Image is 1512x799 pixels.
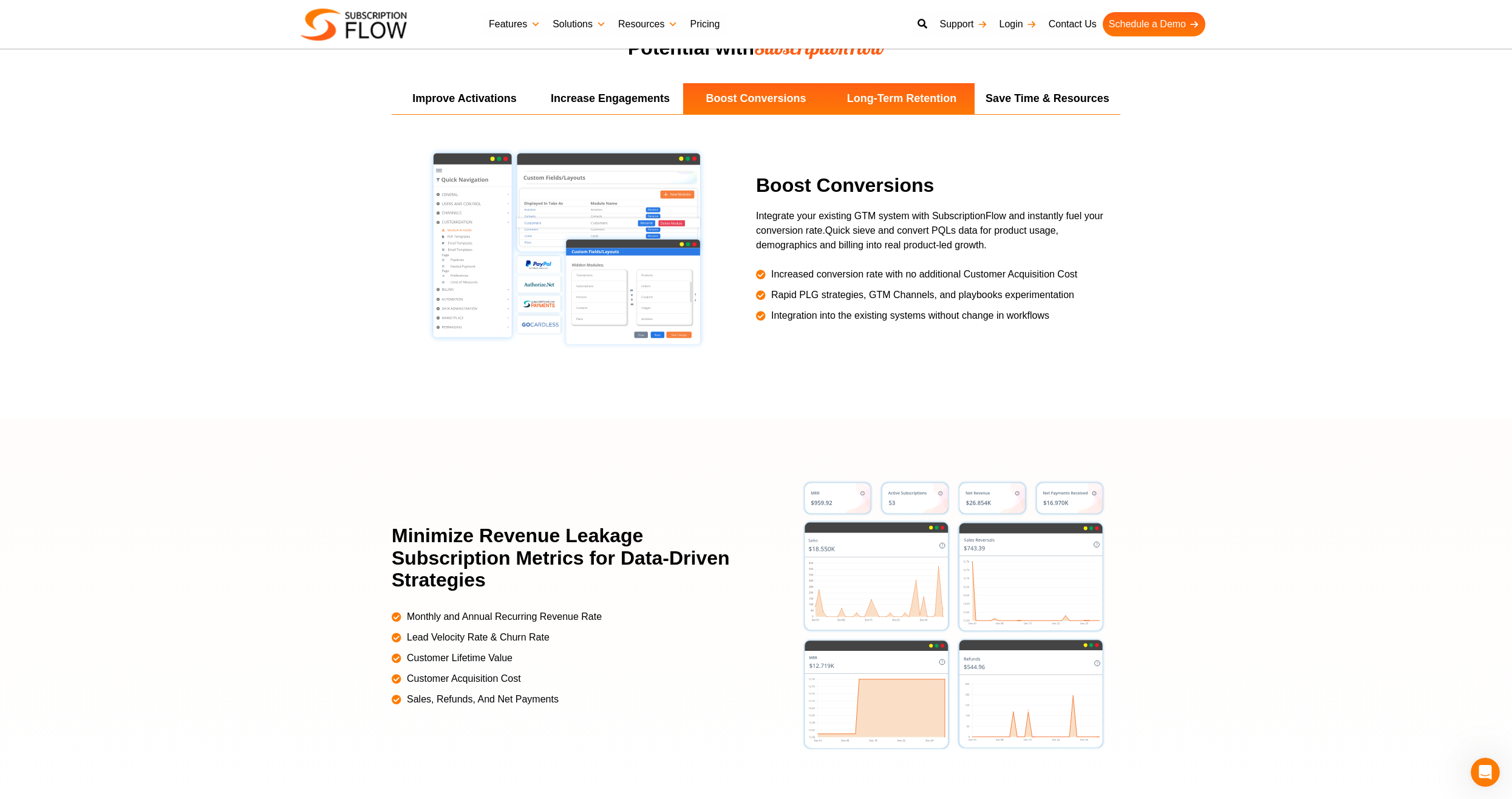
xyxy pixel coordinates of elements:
img: Dashboard-Details [801,479,1106,752]
a: Resources [612,12,684,36]
a: Support [933,12,993,36]
h2: Minimize Revenue Leakage Subscription Metrics for Data-Driven Strategies [392,525,741,591]
li: Boost Conversions [683,83,829,114]
li: Increase Engagements [537,83,683,114]
span: Sales, Refunds, And Net Payments [404,692,559,707]
a: Features [483,12,547,36]
a: Pricing [684,12,726,36]
p: Quick sieve and convert PQLs data for product usage, demographics and billing into real product-l... [756,209,1114,253]
li: Save Time & Resources [975,83,1120,114]
li: Improve Activations [392,83,537,114]
h2: Unleash Your Revenue Growth Potential with [513,14,999,59]
h2: Boost Conversions [756,174,1114,197]
li: Long-Term Retention [829,83,975,114]
iframe: Intercom live chat [1471,758,1500,787]
span: Lead Velocity Rate & Churn Rate [404,630,550,645]
span: Integration into the existing systems without change in workflows [768,308,1049,323]
span: Customer Lifetime Value [404,651,513,665]
a: Login [993,12,1043,36]
a: Schedule a Demo [1103,12,1205,36]
a: Contact Us [1043,12,1103,36]
a: Solutions [547,12,612,36]
span: Customer Acquisition Cost [404,671,521,686]
img: Subscriptionflow [301,8,407,41]
span: Monthly and Annual Recurring Revenue Rate [404,610,602,624]
span: Rapid PLG strategies, GTM Channels, and playbooks experimentation [768,288,1074,302]
span: Increased conversion rate with no additional Customer Acquisition Cost [768,267,1077,282]
span: Integrate your existing GTM system with SubscriptionFlow and instantly fuel your conversion rate. [756,211,1103,236]
img: Quick-Navigation [425,145,708,352]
